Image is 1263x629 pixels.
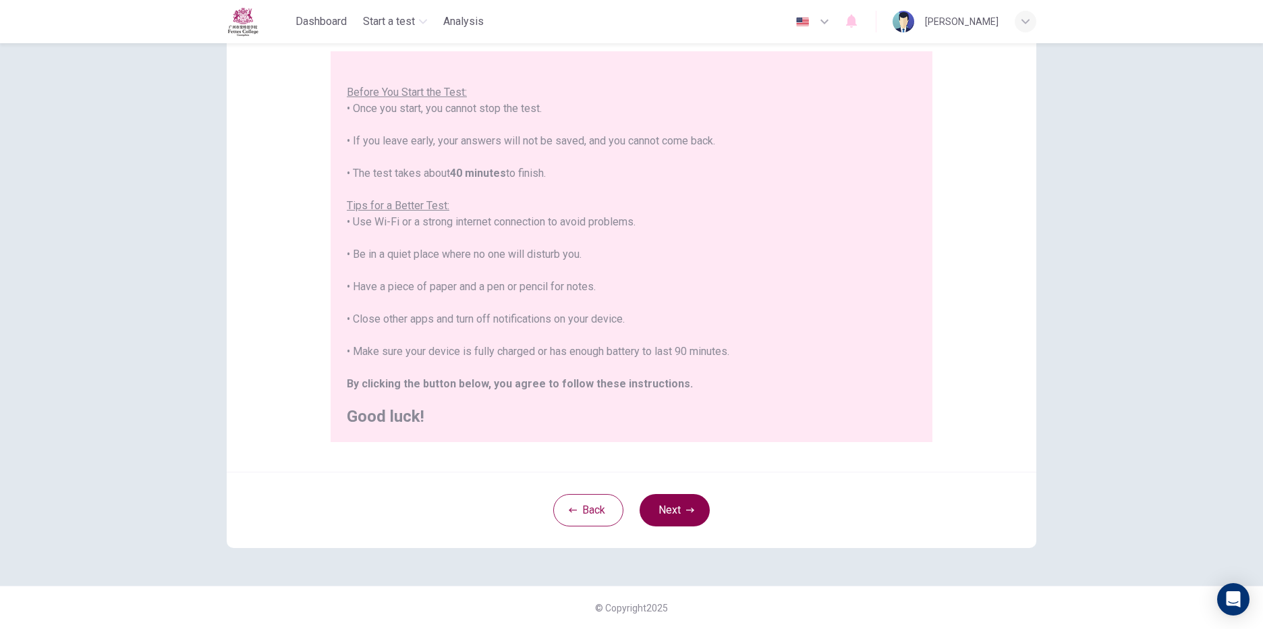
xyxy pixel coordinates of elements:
[227,7,290,36] a: Fettes logo
[450,167,506,180] b: 40 minutes
[347,408,916,425] h2: Good luck!
[347,86,467,99] u: Before You Start the Test:
[443,13,484,30] span: Analysis
[595,603,668,613] span: © Copyright 2025
[347,52,916,425] div: You are about to start a . • Once you start, you cannot stop the test. • If you leave early, your...
[347,199,449,212] u: Tips for a Better Test:
[794,17,811,27] img: en
[358,9,432,34] button: Start a test
[438,9,489,34] button: Analysis
[227,7,259,36] img: Fettes logo
[296,13,347,30] span: Dashboard
[553,494,623,526] button: Back
[893,11,914,32] img: Profile picture
[640,494,710,526] button: Next
[925,13,999,30] div: [PERSON_NAME]
[363,13,415,30] span: Start a test
[347,377,693,390] b: By clicking the button below, you agree to follow these instructions.
[290,9,352,34] button: Dashboard
[1217,583,1250,616] div: Open Intercom Messenger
